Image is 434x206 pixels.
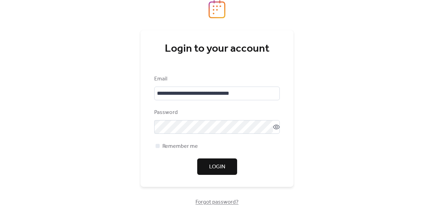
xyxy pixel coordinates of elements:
[154,75,278,83] div: Email
[154,42,280,56] div: Login to your account
[154,108,278,117] div: Password
[196,200,238,204] a: Forgot password?
[197,158,237,175] button: Login
[209,163,225,171] span: Login
[162,142,198,151] span: Remember me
